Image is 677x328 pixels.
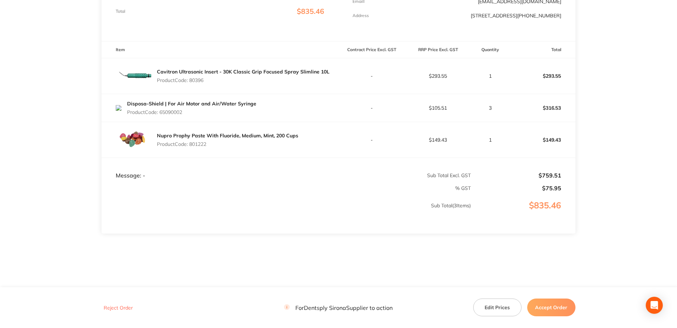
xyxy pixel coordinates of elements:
button: Edit Prices [473,299,522,316]
p: - [339,137,404,143]
p: 1 [471,137,509,143]
td: Message: - [102,158,338,179]
p: [STREET_ADDRESS][PHONE_NUMBER] [471,13,561,18]
th: RRP Price Excl. GST [405,42,471,58]
p: $293.55 [509,67,575,84]
p: - [339,73,404,79]
p: $149.43 [405,137,471,143]
a: Disposa-Shield | For Air Motor and Air/Water Syringe [127,100,256,107]
img: eDF1ejk4eA [116,105,121,111]
a: Nupro Prophy Paste With Fluoride, Medium, Mint, 200 Cups [157,132,298,139]
a: Cavitron Ultrasonic Insert - 30K Classic Grip Focused Spray Slimline 10L [157,69,329,75]
p: $105.51 [405,105,471,111]
p: Product Code: 801222 [157,141,298,147]
p: $293.55 [405,73,471,79]
p: Address [353,13,369,18]
th: Item [102,42,338,58]
p: Sub Total ( 3 Items) [102,203,471,223]
p: Product Code: 80396 [157,77,329,83]
span: $835.46 [297,7,324,16]
th: Total [509,42,575,58]
button: Accept Order [527,299,575,316]
p: $149.43 [509,131,575,148]
p: For Dentsply Sirona Supplier to action [284,304,393,311]
th: Contract Price Excl. GST [338,42,405,58]
p: $75.95 [471,185,561,191]
p: 1 [471,73,509,79]
div: Open Intercom Messenger [646,297,663,314]
p: - [339,105,404,111]
th: Quantity [471,42,509,58]
p: Total [116,9,125,14]
img: azVpM2t0ag [116,122,151,158]
img: ejh5eXhmcA [116,58,151,94]
p: $835.46 [471,201,575,225]
button: Reject Order [102,305,135,311]
p: Sub Total Excl. GST [339,173,471,178]
p: % GST [102,185,471,191]
p: Product Code: 65090002 [127,109,256,115]
p: $759.51 [471,172,561,179]
p: $316.53 [509,99,575,116]
p: 3 [471,105,509,111]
